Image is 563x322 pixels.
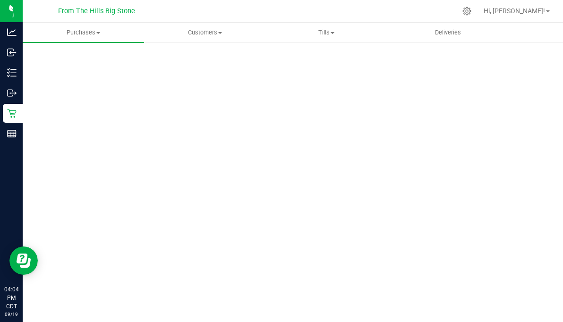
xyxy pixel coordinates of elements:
inline-svg: Inventory [7,68,17,77]
inline-svg: Inbound [7,48,17,57]
inline-svg: Reports [7,129,17,138]
p: 04:04 PM CDT [4,285,18,311]
a: Customers [144,23,265,42]
span: Purchases [23,28,144,37]
span: Tills [266,28,387,37]
inline-svg: Analytics [7,27,17,37]
div: Manage settings [461,7,473,16]
inline-svg: Outbound [7,88,17,98]
p: 09/19 [4,311,18,318]
a: Tills [266,23,387,42]
span: From The Hills Big Stone [58,7,135,15]
span: Customers [145,28,265,37]
a: Purchases [23,23,144,42]
inline-svg: Retail [7,109,17,118]
a: Deliveries [387,23,509,42]
span: Hi, [PERSON_NAME]! [484,7,545,15]
span: Deliveries [422,28,474,37]
iframe: Resource center [9,246,38,275]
